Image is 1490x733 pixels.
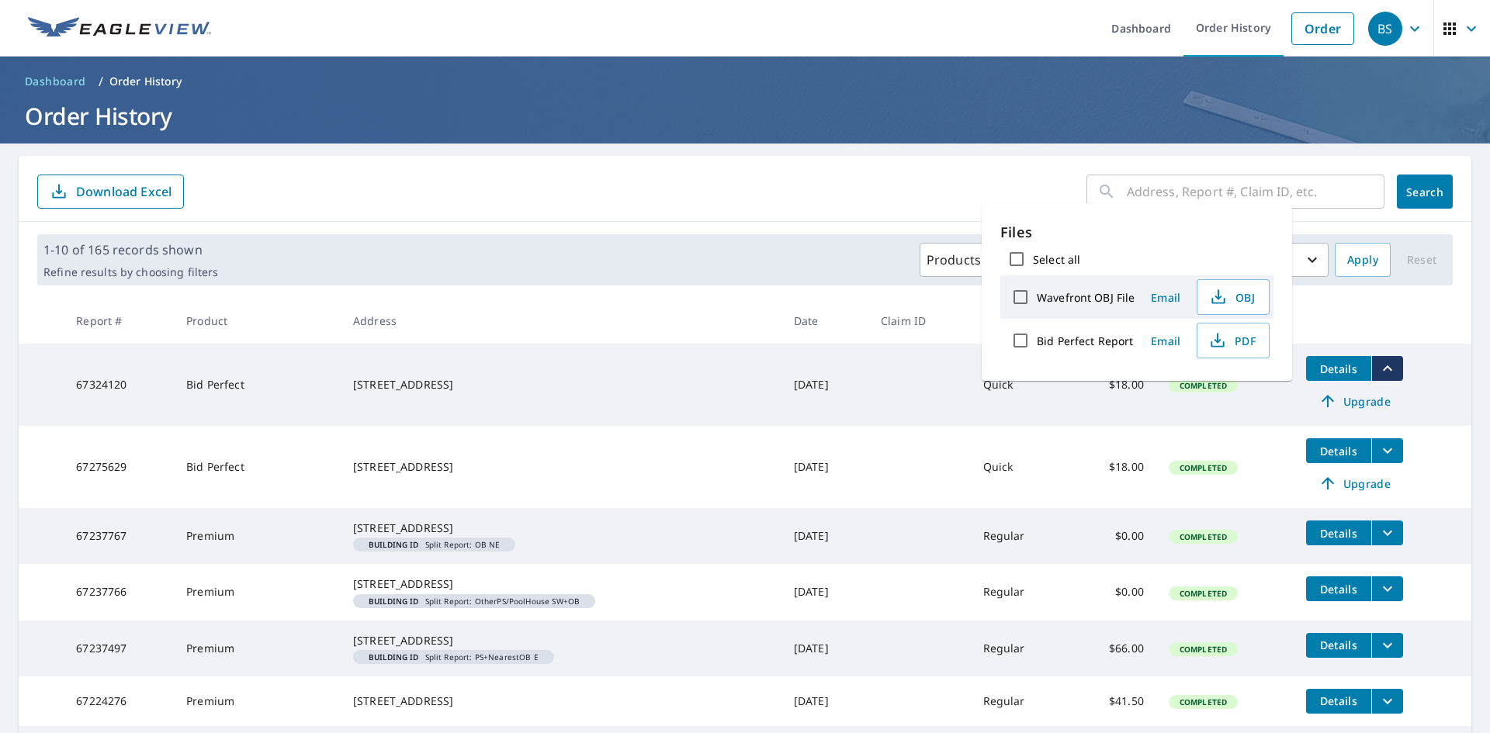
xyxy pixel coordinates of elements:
[920,243,1010,277] button: Products
[1315,361,1362,376] span: Details
[971,676,1069,726] td: Regular
[1170,380,1236,391] span: Completed
[781,298,868,344] th: Date
[1315,582,1362,596] span: Details
[174,344,341,426] td: Bid Perfect
[781,426,868,508] td: [DATE]
[43,240,218,259] p: 1-10 of 165 records shown
[1037,290,1135,305] label: Wavefront OBJ File
[25,74,86,89] span: Dashboard
[1197,279,1270,315] button: OBJ
[1306,356,1371,381] button: detailsBtn-67324120
[1397,175,1453,209] button: Search
[971,508,1069,564] td: Regular
[1371,689,1403,714] button: filesDropdownBtn-67224276
[781,508,868,564] td: [DATE]
[1315,638,1362,652] span: Details
[1069,676,1156,726] td: $41.50
[1170,531,1236,542] span: Completed
[64,508,174,564] td: 67237767
[971,621,1069,676] td: Regular
[353,459,769,475] div: [STREET_ADDRESS]
[64,621,174,676] td: 67237497
[174,298,341,344] th: Product
[174,426,341,508] td: Bid Perfect
[369,653,419,661] em: Building ID
[19,100,1471,132] h1: Order History
[1170,462,1236,473] span: Completed
[353,576,769,592] div: [STREET_ADDRESS]
[1127,170,1384,213] input: Address, Report #, Claim ID, etc.
[1335,243,1391,277] button: Apply
[1141,285,1190,309] button: Email
[64,344,174,426] td: 67324120
[174,621,341,676] td: Premium
[99,72,103,91] li: /
[1371,356,1403,381] button: filesDropdownBtn-67324120
[19,69,92,94] a: Dashboard
[1347,251,1378,270] span: Apply
[1069,508,1156,564] td: $0.00
[1371,438,1403,463] button: filesDropdownBtn-67275629
[1033,252,1080,267] label: Select all
[1306,633,1371,658] button: detailsBtn-67237497
[971,426,1069,508] td: Quick
[174,508,341,564] td: Premium
[1170,588,1236,599] span: Completed
[174,676,341,726] td: Premium
[353,377,769,392] div: [STREET_ADDRESS]
[1315,444,1362,458] span: Details
[76,183,172,200] p: Download Excel
[1000,222,1273,243] p: Files
[1315,526,1362,541] span: Details
[781,564,868,620] td: [DATE]
[109,74,182,89] p: Order History
[1371,633,1403,658] button: filesDropdownBtn-67237497
[971,564,1069,620] td: Regular
[1315,474,1394,493] span: Upgrade
[1315,693,1362,708] span: Details
[19,69,1471,94] nav: breadcrumb
[359,541,510,548] span: Split Report: OB NE
[1207,288,1256,306] span: OBJ
[1368,12,1402,46] div: BS
[1069,621,1156,676] td: $66.00
[43,265,218,279] p: Refine results by choosing filters
[1306,576,1371,601] button: detailsBtn-67237766
[359,597,589,605] span: Split Report: OtherPS/PoolHouse SW+OB
[1409,185,1440,199] span: Search
[369,597,419,605] em: Building ID
[1306,438,1371,463] button: detailsBtn-67275629
[64,564,174,620] td: 67237766
[1291,12,1354,45] a: Order
[1207,331,1256,350] span: PDF
[1371,520,1403,545] button: filesDropdownBtn-67237767
[359,653,548,661] span: Split Report: PS+NearestOB E
[174,564,341,620] td: Premium
[1306,520,1371,545] button: detailsBtn-67237767
[1170,697,1236,707] span: Completed
[1069,426,1156,508] td: $18.00
[1069,564,1156,620] td: $0.00
[1141,329,1190,353] button: Email
[971,344,1069,426] td: Quick
[64,676,174,726] td: 67224276
[927,251,981,269] p: Products
[37,175,184,209] button: Download Excel
[28,17,211,40] img: EV Logo
[781,344,868,426] td: [DATE]
[353,633,769,648] div: [STREET_ADDRESS]
[353,520,769,536] div: [STREET_ADDRESS]
[1037,334,1133,348] label: Bid Perfect Report
[1147,334,1184,348] span: Email
[64,426,174,508] td: 67275629
[1197,323,1270,358] button: PDF
[1306,689,1371,714] button: detailsBtn-67224276
[1170,644,1236,655] span: Completed
[868,298,971,344] th: Claim ID
[781,621,868,676] td: [DATE]
[353,693,769,709] div: [STREET_ADDRESS]
[1147,290,1184,305] span: Email
[1371,576,1403,601] button: filesDropdownBtn-67237766
[1306,471,1403,496] a: Upgrade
